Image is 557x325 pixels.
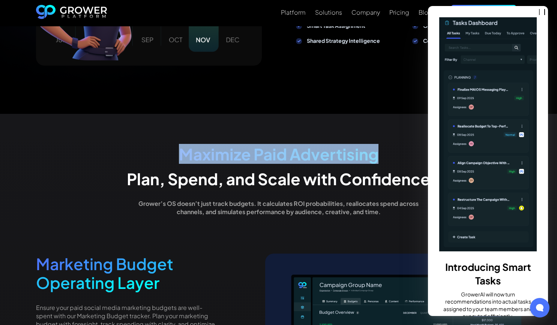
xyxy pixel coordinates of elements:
a: home [36,5,107,21]
a: Company [351,8,380,17]
a: Request a demo [451,5,516,21]
a: Blog [419,8,432,17]
strong: Plan, Spend, and Scale with Confidence [127,169,430,189]
a: Solutions [315,8,342,17]
div: Pricing [389,9,409,16]
span: Marketing Budget Operating Layer [36,254,173,292]
p: Grower’s OS doesn’t just track budgets. It calculates ROI probabilities, reallocates spend across... [134,200,423,216]
div: Solutions [315,9,342,16]
div: Platform [281,9,306,16]
img: _p793ks5ak-banner [439,17,537,251]
button: close [539,9,545,15]
b: Introducing Smart Tasks [445,261,531,287]
a: Pricing [389,8,409,17]
a: Platform [281,8,306,17]
div: Blog [419,9,432,16]
strong: Shared Strategy Intelligence [307,37,380,44]
strong: Maximize Paid Advertising [179,144,378,164]
div: Company [351,9,380,16]
p: GrowerAI will now turn recommendations into actual tasks assigned to your team members and execut... [439,291,537,323]
strong: Collaborative Marketing Architecture [423,37,519,44]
